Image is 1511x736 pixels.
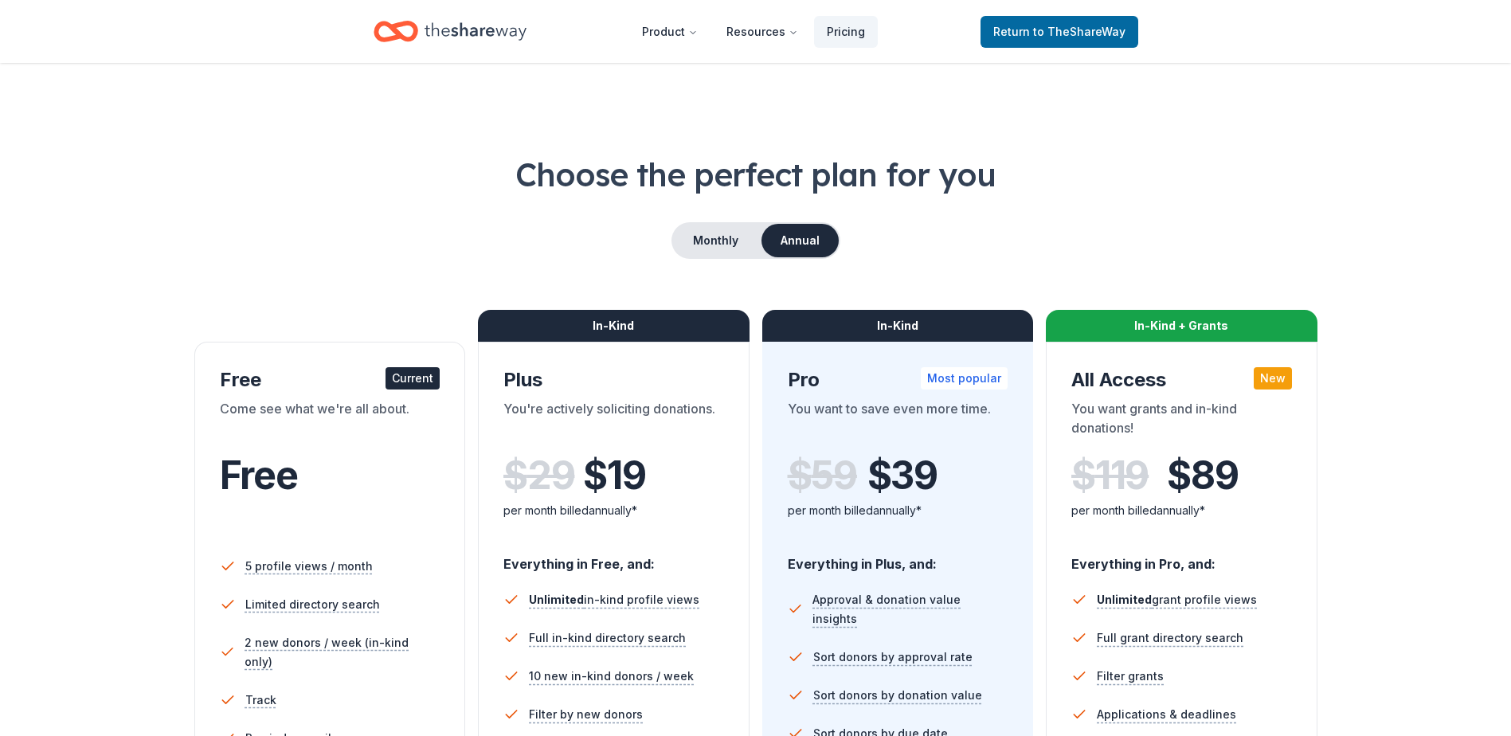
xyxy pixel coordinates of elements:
span: $ 39 [867,453,938,498]
span: 5 profile views / month [245,557,373,576]
span: Unlimited [1097,593,1152,606]
span: Unlimited [529,593,584,606]
div: In-Kind + Grants [1046,310,1317,342]
div: All Access [1071,367,1292,393]
div: You want to save even more time. [788,399,1008,444]
div: per month billed annually* [1071,501,1292,520]
span: 10 new in-kind donors / week [529,667,694,686]
div: per month billed annually* [503,501,724,520]
a: Pricing [814,16,878,48]
div: In-Kind [762,310,1034,342]
span: Sort donors by approval rate [813,648,973,667]
span: grant profile views [1097,593,1257,606]
div: Come see what we're all about. [220,399,440,444]
button: Annual [761,224,839,257]
h1: Choose the perfect plan for you [64,152,1447,197]
div: per month billed annually* [788,501,1008,520]
span: Return [993,22,1125,41]
span: Limited directory search [245,595,380,614]
div: Free [220,367,440,393]
span: $ 19 [583,453,645,498]
div: Everything in Free, and: [503,541,724,574]
button: Product [629,16,710,48]
span: in-kind profile views [529,593,699,606]
span: Free [220,452,298,499]
div: Plus [503,367,724,393]
div: Everything in Plus, and: [788,541,1008,574]
div: New [1254,367,1292,390]
nav: Main [629,13,878,50]
span: Sort donors by donation value [813,686,982,705]
span: Filter by new donors [529,705,643,724]
span: Filter grants [1097,667,1164,686]
div: Everything in Pro, and: [1071,541,1292,574]
span: $ 89 [1167,453,1238,498]
div: Most popular [921,367,1008,390]
span: Full in-kind directory search [529,628,686,648]
span: Approval & donation value insights [812,590,1008,628]
div: Pro [788,367,1008,393]
div: You're actively soliciting donations. [503,399,724,444]
button: Monthly [673,224,758,257]
div: Current [386,367,440,390]
div: In-Kind [478,310,750,342]
span: Applications & deadlines [1097,705,1236,724]
button: Resources [714,16,811,48]
span: to TheShareWay [1033,25,1125,38]
span: 2 new donors / week (in-kind only) [245,633,440,671]
span: Track [245,691,276,710]
a: Home [374,13,527,50]
a: Returnto TheShareWay [981,16,1138,48]
span: Full grant directory search [1097,628,1243,648]
div: You want grants and in-kind donations! [1071,399,1292,444]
